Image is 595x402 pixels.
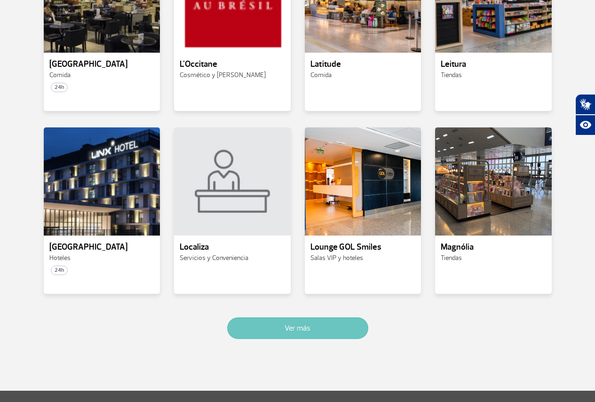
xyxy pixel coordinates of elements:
[310,243,416,252] p: Lounge GOL Smiles
[441,60,546,69] p: Leitura
[180,254,248,262] span: Servicios y Conveniencia
[575,94,595,135] div: Plugin de acessibilidade da Hand Talk.
[49,60,155,69] p: [GEOGRAPHIC_DATA]
[49,243,155,252] p: [GEOGRAPHIC_DATA]
[51,83,68,92] span: 24h
[49,254,71,262] span: Hoteles
[575,94,595,115] button: Abrir tradutor de língua de sinais.
[441,243,546,252] p: Magnólia
[180,60,285,69] p: L'Occitane
[180,243,285,252] p: Localiza
[310,254,363,262] span: Salas VIP y hoteles
[310,71,332,79] span: Comida
[51,266,68,275] span: 24h
[441,71,462,79] span: Tiendas
[310,60,416,69] p: Latitude
[49,71,71,79] span: Comida
[227,317,368,339] button: Ver más
[441,254,462,262] span: Tiendas
[575,115,595,135] button: Abrir recursos assistivos.
[180,71,266,79] span: Cosmético y [PERSON_NAME]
